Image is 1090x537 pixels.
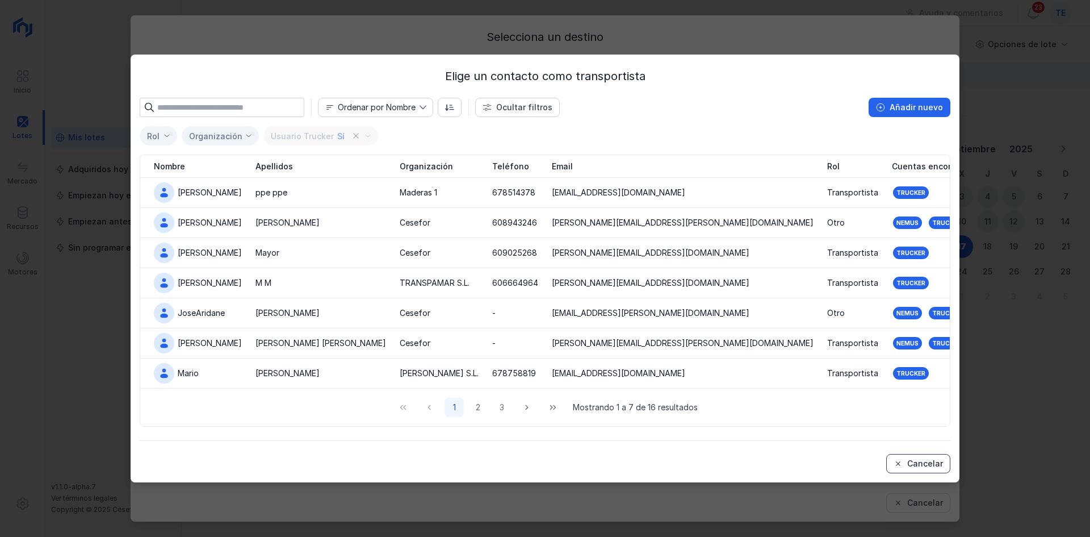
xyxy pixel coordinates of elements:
div: Cancelar [907,458,943,469]
div: Organización [189,131,242,141]
div: [PERSON_NAME] [PERSON_NAME] [255,338,386,349]
div: [PERSON_NAME] [178,187,242,198]
div: ppe ppe [255,187,287,198]
div: Elige un contacto como transportista [140,68,950,84]
div: Trucker [932,219,961,227]
div: Trucker [896,189,925,197]
div: M M [255,277,271,289]
div: Transportista [827,338,878,349]
div: Trucker [896,249,925,257]
button: Añadir nuevo [869,98,950,117]
div: 678758819 [492,368,536,379]
div: Añadir nuevo [890,102,943,113]
div: [PERSON_NAME] [178,338,242,349]
div: Trucker [932,339,961,347]
div: [EMAIL_ADDRESS][PERSON_NAME][DOMAIN_NAME] [552,307,749,319]
button: Page 3 [492,398,512,417]
span: Email [552,161,573,172]
div: Nemus [896,339,919,347]
div: [PERSON_NAME] [178,247,242,259]
div: [EMAIL_ADDRESS][DOMAIN_NAME] [552,187,685,198]
div: JoseAridane [178,307,225,319]
div: Trucker [896,369,925,377]
span: Rol [827,161,840,172]
div: 609025268 [492,247,537,259]
div: Cesefor [400,247,430,259]
div: Nemus [896,309,919,317]
div: [PERSON_NAME] S.L. [400,368,479,379]
div: Trucker [932,309,961,317]
div: [EMAIL_ADDRESS][DOMAIN_NAME] [552,368,685,379]
div: [PERSON_NAME] [255,307,320,319]
div: [PERSON_NAME][EMAIL_ADDRESS][PERSON_NAME][DOMAIN_NAME] [552,338,814,349]
span: Organización [400,161,453,172]
div: [PERSON_NAME][EMAIL_ADDRESS][DOMAIN_NAME] [552,247,749,259]
div: [PERSON_NAME] [255,368,320,379]
div: Transportista [827,368,878,379]
div: - [492,307,496,319]
div: Cesefor [400,307,430,319]
div: Maderas 1 [400,187,437,198]
span: Apellidos [255,161,293,172]
button: Cancelar [886,454,950,473]
div: Otro [827,307,845,319]
button: Page 2 [468,398,488,417]
div: 608943246 [492,217,537,228]
span: Teléfono [492,161,529,172]
div: Transportista [827,187,878,198]
div: Rol [147,131,160,141]
button: Ocultar filtros [475,98,560,117]
span: Nombre [318,98,419,116]
button: Page 1 [445,398,464,417]
div: - [492,338,496,349]
div: [PERSON_NAME] [255,217,320,228]
div: [PERSON_NAME][EMAIL_ADDRESS][PERSON_NAME][DOMAIN_NAME] [552,217,814,228]
div: Transportista [827,277,878,289]
div: 678514378 [492,187,535,198]
div: Mayor [255,247,279,259]
div: Ordenar por Nombre [338,103,416,111]
div: Cesefor [400,217,430,228]
div: [PERSON_NAME][EMAIL_ADDRESS][DOMAIN_NAME] [552,277,749,289]
div: [PERSON_NAME] [178,277,242,289]
div: Cesefor [400,338,430,349]
div: Trucker [896,279,925,287]
span: Mostrando 1 a 7 de 16 resultados [573,402,698,413]
button: Last Page [542,398,564,417]
button: Next Page [516,398,538,417]
div: Mario [178,368,199,379]
span: Seleccionar [140,127,163,145]
div: Transportista [827,247,878,259]
span: Cuentas encontradas [892,161,979,172]
div: TRANSPAMAR S.L. [400,277,469,289]
div: Nemus [896,219,919,227]
div: Otro [827,217,845,228]
div: 606664964 [492,277,538,289]
div: Ocultar filtros [496,102,552,113]
div: [PERSON_NAME] [178,217,242,228]
span: Nombre [154,161,185,172]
